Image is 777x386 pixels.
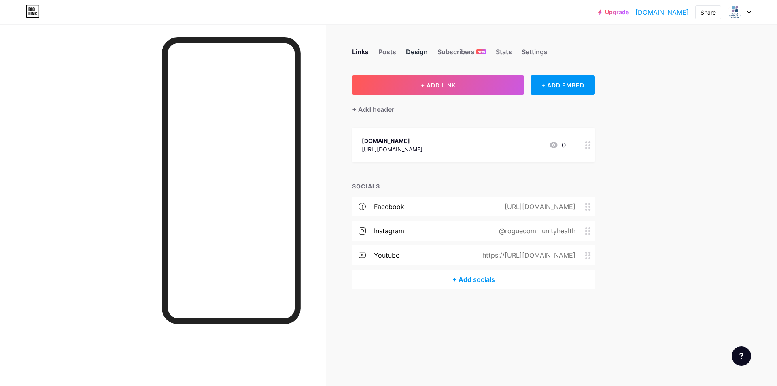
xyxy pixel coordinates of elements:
div: Share [701,8,716,17]
div: 0 [549,140,566,150]
div: https://[URL][DOMAIN_NAME] [469,250,585,260]
div: instagram [374,226,404,236]
div: SOCIALS [352,182,595,190]
button: + ADD LINK [352,75,524,95]
a: [DOMAIN_NAME] [635,7,689,17]
div: [DOMAIN_NAME] [362,136,422,145]
div: + ADD EMBED [531,75,595,95]
div: Design [406,47,428,62]
img: roguecommunityhealth [727,4,743,20]
div: + Add header [352,104,394,114]
div: youtube [374,250,399,260]
div: Posts [378,47,396,62]
div: + Add socials [352,270,595,289]
div: Subscribers [437,47,486,62]
span: + ADD LINK [421,82,456,89]
div: [URL][DOMAIN_NAME] [362,145,422,154]
span: NEW [478,49,485,54]
a: Upgrade [598,9,629,15]
div: Stats [496,47,512,62]
div: facebook [374,202,404,211]
div: [URL][DOMAIN_NAME] [492,202,585,211]
div: @roguecommunityhealth [486,226,585,236]
div: Links [352,47,369,62]
div: Settings [522,47,548,62]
